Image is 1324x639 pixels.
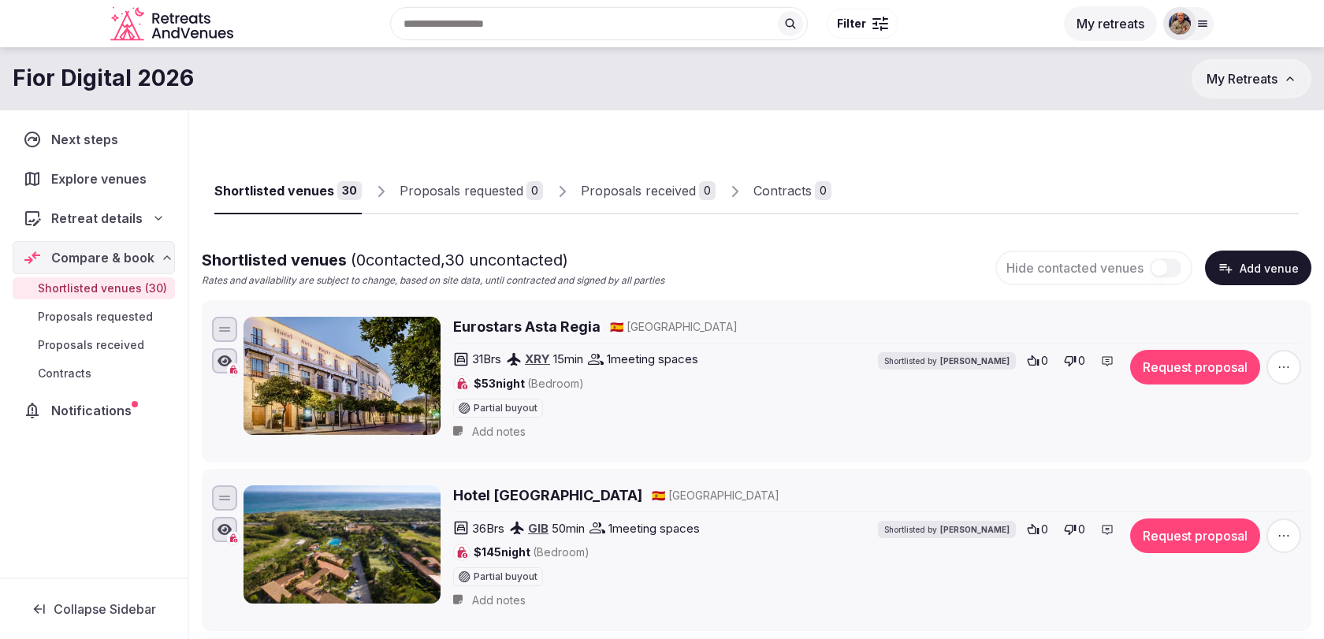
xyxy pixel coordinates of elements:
[51,209,143,228] span: Retreat details
[753,181,812,200] div: Contracts
[940,524,1010,535] span: [PERSON_NAME]
[214,181,334,200] div: Shortlisted venues
[51,401,138,420] span: Notifications
[472,520,504,537] span: 36 Brs
[699,181,716,200] div: 0
[110,6,236,42] a: Visit the homepage
[400,181,523,200] div: Proposals requested
[202,251,568,269] span: Shortlisted venues
[1130,518,1260,553] button: Request proposal
[13,277,175,299] a: Shortlisted venues (30)
[1078,522,1085,537] span: 0
[453,317,601,336] a: Eurostars Asta Regia
[54,601,156,617] span: Collapse Sidebar
[527,377,584,390] span: (Bedroom)
[472,351,501,367] span: 31 Brs
[13,362,175,385] a: Contracts
[627,319,738,335] span: [GEOGRAPHIC_DATA]
[13,334,175,356] a: Proposals received
[1169,13,1191,35] img: julen
[533,545,589,559] span: (Bedroom)
[51,248,154,267] span: Compare & book
[827,9,898,39] button: Filter
[474,403,537,413] span: Partial buyout
[400,169,543,214] a: Proposals requested0
[1041,522,1048,537] span: 0
[815,181,831,200] div: 0
[13,394,175,427] a: Notifications
[51,130,125,149] span: Next steps
[474,544,589,560] span: $145 night
[581,181,696,200] div: Proposals received
[553,351,583,367] span: 15 min
[110,6,236,42] svg: Retreats and Venues company logo
[1059,518,1090,541] button: 0
[940,355,1010,366] span: [PERSON_NAME]
[1041,353,1048,369] span: 0
[581,169,716,214] a: Proposals received0
[1022,518,1053,541] button: 0
[13,162,175,195] a: Explore venues
[1064,6,1157,41] button: My retreats
[652,488,665,503] button: 🇪🇸
[13,592,175,626] button: Collapse Sidebar
[1059,350,1090,372] button: 0
[1130,350,1260,385] button: Request proposal
[552,520,585,537] span: 50 min
[38,366,91,381] span: Contracts
[38,280,167,296] span: Shortlisted venues (30)
[244,485,441,604] img: Hotel Punta Sur
[610,320,623,333] span: 🇪🇸
[878,352,1016,370] div: Shortlisted by
[1064,16,1157,32] a: My retreats
[528,521,549,536] a: GIB
[13,123,175,156] a: Next steps
[472,593,526,608] span: Add notes
[38,309,153,325] span: Proposals requested
[607,351,698,367] span: 1 meeting spaces
[214,169,362,214] a: Shortlisted venues30
[1207,71,1278,87] span: My Retreats
[474,572,537,581] span: Partial buyout
[1006,260,1144,276] span: Hide contacted venues
[472,424,526,440] span: Add notes
[244,317,441,435] img: Eurostars Asta Regia
[878,521,1016,538] div: Shortlisted by
[337,181,362,200] div: 30
[13,306,175,328] a: Proposals requested
[474,376,584,392] span: $53 night
[1022,350,1053,372] button: 0
[38,337,144,353] span: Proposals received
[525,351,550,366] a: XRY
[668,488,779,503] span: [GEOGRAPHIC_DATA]
[652,489,665,502] span: 🇪🇸
[51,169,153,188] span: Explore venues
[753,169,831,214] a: Contracts0
[608,520,700,537] span: 1 meeting spaces
[13,63,194,94] h1: Fior Digital 2026
[202,274,664,288] p: Rates and availability are subject to change, based on site data, until contracted and signed by ...
[610,319,623,335] button: 🇪🇸
[1205,251,1311,285] button: Add venue
[1078,353,1085,369] span: 0
[351,251,568,269] span: ( 0 contacted, 30 uncontacted)
[837,16,866,32] span: Filter
[453,485,642,505] a: Hotel [GEOGRAPHIC_DATA]
[526,181,543,200] div: 0
[1192,59,1311,98] button: My Retreats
